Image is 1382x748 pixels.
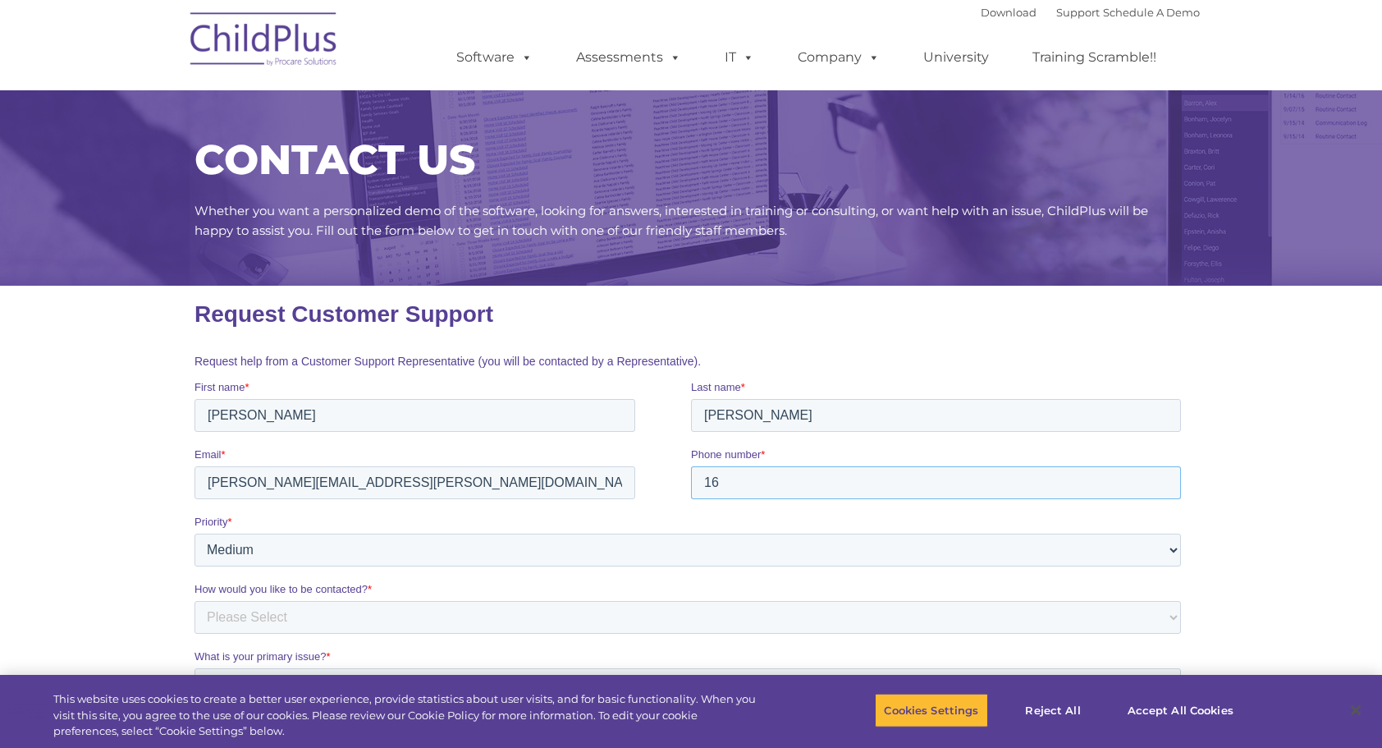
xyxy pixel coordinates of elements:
[1002,693,1105,727] button: Reject All
[981,6,1200,19] font: |
[440,41,549,74] a: Software
[182,1,346,83] img: ChildPlus by Procare Solutions
[907,41,1005,74] a: University
[875,693,987,727] button: Cookies Settings
[1103,6,1200,19] a: Schedule A Demo
[781,41,896,74] a: Company
[708,41,771,74] a: IT
[1056,6,1100,19] a: Support
[1338,692,1374,728] button: Close
[981,6,1036,19] a: Download
[1016,41,1173,74] a: Training Scramble!!
[194,135,475,185] span: CONTACT US
[194,203,1148,238] span: Whether you want a personalized demo of the software, looking for answers, interested in training...
[1119,693,1242,727] button: Accept All Cookies
[560,41,698,74] a: Assessments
